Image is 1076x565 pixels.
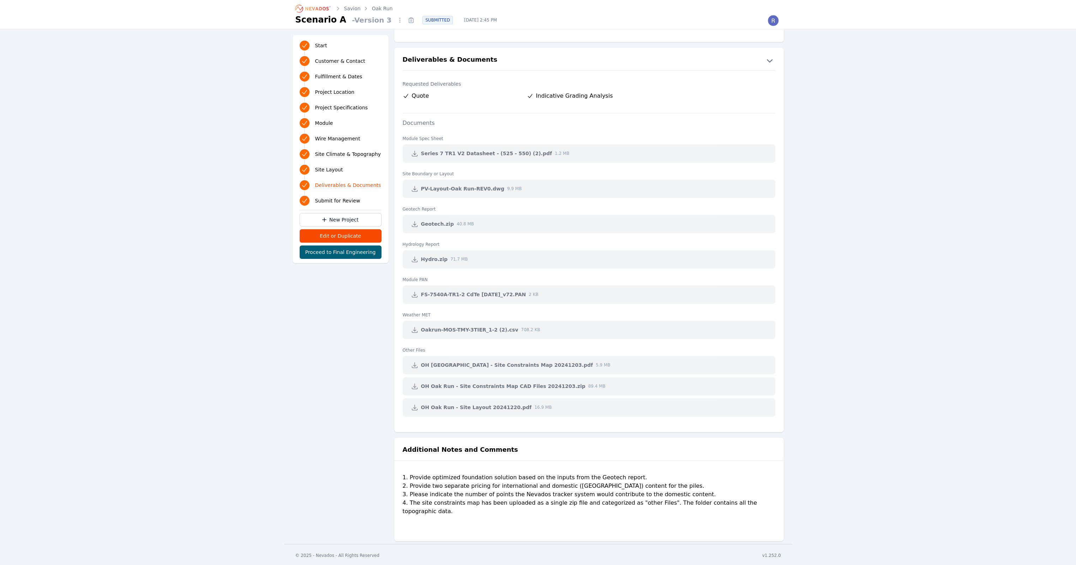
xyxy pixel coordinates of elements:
[421,383,585,390] span: OH Oak Run - Site Constraints Map CAD Files 20241203.zip
[768,15,779,26] img: Riley Caron
[315,120,333,127] span: Module
[403,80,775,87] label: Requested Deliverables
[762,553,781,558] div: v1.252.0
[315,151,381,158] span: Site Climate & Topography
[588,383,606,389] span: 89.4 MB
[421,220,454,227] span: Geotech.zip
[315,89,355,96] span: Project Location
[403,445,518,455] h2: Additional Notes and Comments
[300,39,381,207] nav: Progress
[596,362,610,368] span: 5.9 MB
[394,55,784,66] button: Deliverables & Documents
[315,166,343,173] span: Site Layout
[529,292,539,297] span: 2 KB
[295,14,347,25] h1: Scenario A
[403,473,775,530] div: 1. Provide optimized foundation solution based on the inputs from the Geotech report. 2. Provide ...
[315,104,368,111] span: Project Specifications
[458,17,503,23] span: [DATE] 2:45 PM
[450,256,468,262] span: 71.7 MB
[403,201,775,212] dt: Geotech Report
[315,197,360,204] span: Submit for Review
[403,55,498,66] h2: Deliverables & Documents
[421,362,593,369] span: OH [GEOGRAPHIC_DATA] - Site Constraints Map 20241203.pdf
[315,135,360,142] span: Wire Management
[300,213,381,226] a: New Project
[457,221,474,227] span: 40.8 MB
[422,16,453,24] div: SUBMITTED
[412,92,429,100] span: Quote
[403,236,775,247] dt: Hydrology Report
[403,165,775,177] dt: Site Boundary or Layout
[555,151,569,156] span: 1.2 MB
[372,5,393,12] a: Oak Run
[394,120,443,126] label: Documents
[315,42,327,49] span: Start
[421,150,552,157] span: Series 7 TR1 V2 Datasheet - (525 - 550) (2).pdf
[521,327,540,333] span: 708.2 KB
[534,405,552,410] span: 16.9 MB
[300,229,381,243] button: Edit or Duplicate
[403,271,775,282] dt: Module PAN
[507,186,522,192] span: 9.9 MB
[536,92,613,100] span: Indicative Grading Analysis
[421,291,526,298] span: FS-7540A-TR1-2 CdTe [DATE]_v72.PAN
[421,185,504,192] span: PV-Layout-Oak Run-REV0.dwg
[315,73,362,80] span: Fulfillment & Dates
[295,3,393,14] nav: Breadcrumb
[403,130,775,141] dt: Module Spec Sheet
[403,306,775,318] dt: Weather MET
[344,5,361,12] a: Savion
[300,245,381,259] button: Proceed to Final Engineering
[295,553,380,558] div: © 2025 - Nevados - All Rights Reserved
[315,182,381,189] span: Deliverables & Documents
[421,326,518,333] span: Oakrun-MOS-TMY-3TIER_1-2 (2).csv
[421,404,532,411] span: OH Oak Run - Site Layout 20241220.pdf
[421,256,448,263] span: Hydro.zip
[349,15,394,25] span: - Version 3
[315,57,365,65] span: Customer & Contact
[403,342,775,353] dt: Other Files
